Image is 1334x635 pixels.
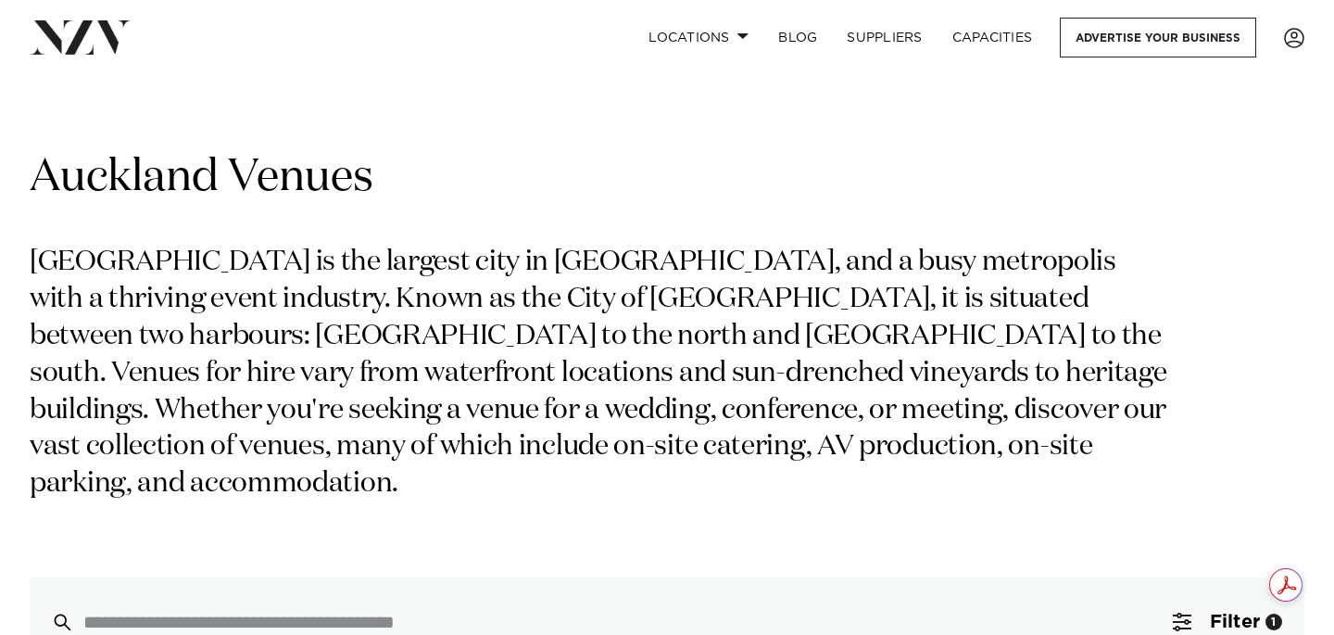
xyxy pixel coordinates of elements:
[1265,614,1282,630] div: 1
[1060,18,1256,57] a: Advertise your business
[634,18,763,57] a: Locations
[832,18,937,57] a: SUPPLIERS
[30,20,131,54] img: nzv-logo.png
[30,245,1175,503] p: [GEOGRAPHIC_DATA] is the largest city in [GEOGRAPHIC_DATA], and a busy metropolis with a thriving...
[30,149,1304,208] h1: Auckland Venues
[763,18,832,57] a: BLOG
[938,18,1048,57] a: Capacities
[1210,613,1260,631] span: Filter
